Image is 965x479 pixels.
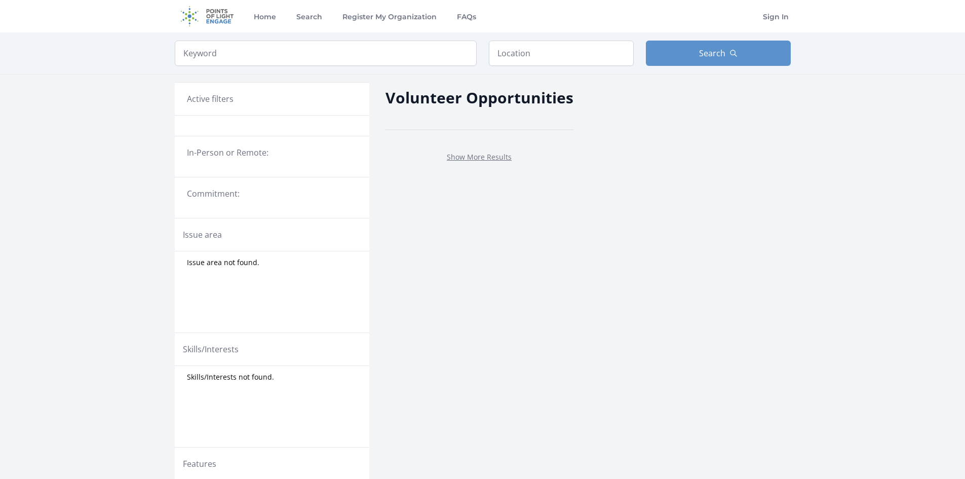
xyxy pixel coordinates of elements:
[447,152,512,162] a: Show More Results
[187,257,259,268] span: Issue area not found.
[183,343,239,355] legend: Skills/Interests
[385,86,573,109] h2: Volunteer Opportunities
[187,188,357,200] legend: Commitment:
[187,372,274,382] span: Skills/Interests not found.
[646,41,791,66] button: Search
[699,47,725,59] span: Search
[187,146,357,159] legend: In-Person or Remote:
[489,41,634,66] input: Location
[183,229,222,241] legend: Issue area
[187,93,234,105] h3: Active filters
[183,458,216,470] legend: Features
[175,41,477,66] input: Keyword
